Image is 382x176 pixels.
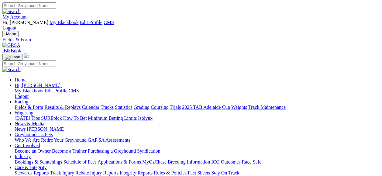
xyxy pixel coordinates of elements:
a: Logout [15,94,29,99]
div: Get Involved [15,148,380,154]
div: Care & Integrity [15,170,380,176]
a: Weights [231,105,247,110]
img: logo-grsa-white.png [24,53,29,58]
div: Wagering [15,116,380,121]
div: Racing [15,105,380,110]
a: [PERSON_NAME] [27,126,65,132]
input: Search [2,60,56,67]
a: Care & Integrity [15,165,47,170]
button: Toggle navigation [2,31,19,37]
span: BlkBook [4,48,21,53]
a: Fact Sheets [188,170,210,175]
a: Who We Are [15,137,40,143]
div: Industry [15,159,380,165]
a: Coursing [151,105,169,110]
a: How To Bet [63,116,87,121]
a: Wagering [15,110,33,115]
button: Toggle navigation [2,54,22,60]
a: [DATE] Tips [15,116,40,121]
a: Stay On Track [211,170,239,175]
a: GAP SA Assessments [88,137,130,143]
a: Rules & Policies [154,170,187,175]
img: Search [2,67,21,72]
a: Minimum Betting Limits [88,116,137,121]
a: Syndication [137,148,160,154]
span: Hi, [PERSON_NAME] [2,20,48,25]
a: News [15,126,26,132]
a: My Account [2,14,27,19]
a: Get Involved [15,143,40,148]
a: My Blackbook [50,20,79,25]
a: CMS [104,20,114,25]
img: Close [5,55,20,60]
span: Hi, [PERSON_NAME] [15,83,60,88]
a: Home [15,77,26,82]
a: News & Media [15,121,44,126]
a: Race Safe [242,159,261,164]
div: Greyhounds as Pets [15,137,380,143]
a: Grading [134,105,150,110]
a: Track Maintenance [248,105,286,110]
a: Calendar [82,105,99,110]
a: Edit Profile [80,20,102,25]
a: Schedule of Fees [63,159,96,164]
a: Fields & Form [15,105,43,110]
a: Industry [15,154,31,159]
a: Bookings & Scratchings [15,159,62,164]
a: Stewards Reports [15,170,49,175]
a: Greyhounds as Pets [15,132,53,137]
a: SUREpick [41,116,62,121]
a: Statistics [115,105,132,110]
a: BlkBook [2,48,21,53]
a: ICG Outcomes [211,159,240,164]
a: Fields & Form [2,37,380,43]
a: My Blackbook [15,88,44,93]
a: Isolynx [138,116,153,121]
a: Tracks [101,105,114,110]
div: My Account [2,20,380,31]
a: Applications & Forms [98,159,141,164]
input: Search [2,2,56,9]
a: Edit Profile [45,88,67,93]
a: Become an Owner [15,148,51,154]
img: Search [2,9,21,14]
a: 2025 TAB Adelaide Cup [182,105,230,110]
a: Integrity Reports [119,170,153,175]
a: Become a Trainer [52,148,87,154]
a: Injury Reports [90,170,118,175]
a: Retire Your Greyhound [41,137,87,143]
img: GRSA [2,43,20,48]
div: News & Media [15,126,380,132]
a: Logout [2,25,16,30]
a: Racing [15,99,28,104]
a: Breeding Information [168,159,210,164]
div: Hi, [PERSON_NAME] [15,88,380,99]
a: Results & Replays [44,105,81,110]
a: Purchasing a Greyhound [88,148,136,154]
a: Trials [170,105,181,110]
a: Track Injury Rebate [50,170,89,175]
a: MyOzChase [142,159,167,164]
a: Hi, [PERSON_NAME] [15,83,62,88]
span: Menu [6,32,16,36]
a: CMS [69,88,79,93]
